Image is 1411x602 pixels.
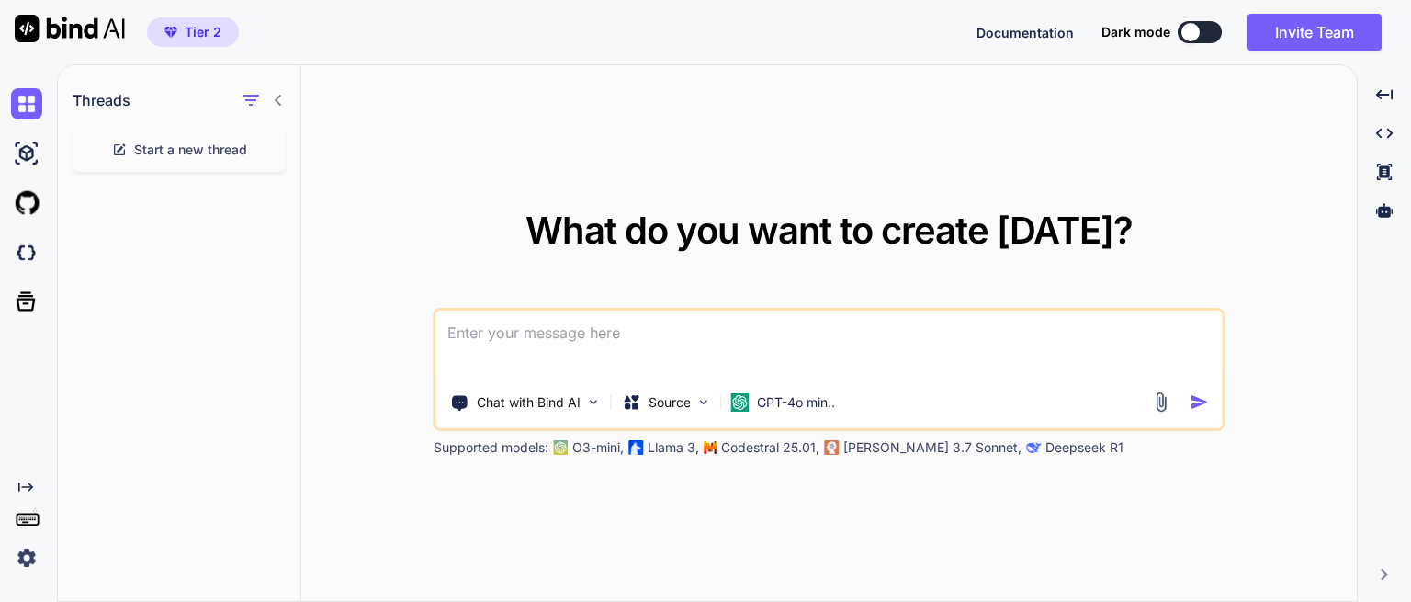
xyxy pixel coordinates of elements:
p: Source [649,393,691,412]
p: Llama 3, [648,438,699,457]
button: Documentation [976,23,1074,42]
img: settings [11,542,42,574]
p: Chat with Bind AI [477,393,581,412]
img: Mistral-AI [705,441,717,454]
img: chat [11,88,42,119]
p: Deepseek R1 [1045,438,1123,457]
p: O3-mini, [572,438,624,457]
img: claude [825,440,840,455]
img: githubLight [11,187,42,219]
img: Pick Models [696,394,712,410]
img: ai-studio [11,138,42,169]
img: premium [164,27,177,38]
img: attachment [1150,392,1171,413]
img: GPT-4o mini [731,393,750,412]
img: darkCloudIdeIcon [11,237,42,268]
img: Bind AI [15,15,125,42]
img: claude [1027,440,1042,455]
span: Documentation [976,25,1074,40]
p: Supported models: [434,438,548,457]
img: icon [1190,392,1209,412]
img: Pick Tools [586,394,602,410]
p: GPT-4o min.. [757,393,835,412]
button: Invite Team [1247,14,1382,51]
span: Dark mode [1101,23,1170,41]
span: What do you want to create [DATE]? [525,208,1133,253]
button: premiumTier 2 [147,17,239,47]
p: [PERSON_NAME] 3.7 Sonnet, [843,438,1022,457]
h1: Threads [73,89,130,111]
span: Tier 2 [185,23,221,41]
img: Llama2 [629,440,644,455]
span: Start a new thread [134,141,247,159]
img: GPT-4 [554,440,569,455]
p: Codestral 25.01, [721,438,819,457]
